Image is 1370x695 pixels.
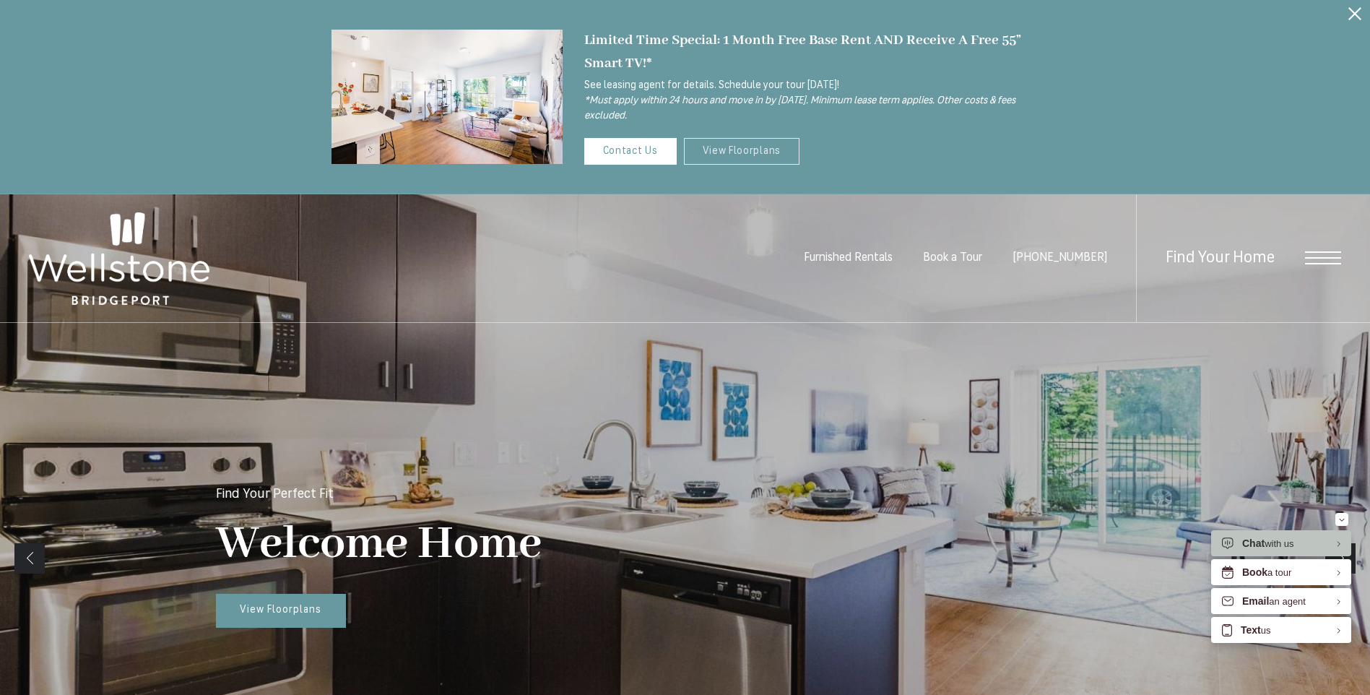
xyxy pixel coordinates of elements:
[1013,252,1107,264] span: [PHONE_NUMBER]
[1013,252,1107,264] a: Call Us at (253) 642-8681
[684,138,800,165] a: View Floorplans
[804,252,893,264] a: Furnished Rentals
[1166,250,1275,267] a: Find Your Home
[923,252,982,264] a: Book a Tour
[584,95,1015,121] i: *Must apply within 24 hours and move in by [DATE]. Minimum lease term applies. Other costs & fees...
[29,212,209,305] img: Wellstone
[216,594,346,629] a: View Floorplans
[240,605,321,616] span: View Floorplans
[216,488,334,501] p: Find Your Perfect Fit
[14,543,45,574] a: Previous
[331,30,563,165] img: Settle into comfort at Wellstone
[584,29,1039,74] div: Limited Time Special: 1 Month Free Base Rent AND Receive A Free 55” Smart TV!*
[216,516,542,573] p: Welcome Home
[584,78,1039,124] p: See leasing agent for details. Schedule your tour [DATE]!
[584,138,677,165] a: Contact Us
[1305,251,1341,264] button: Open Menu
